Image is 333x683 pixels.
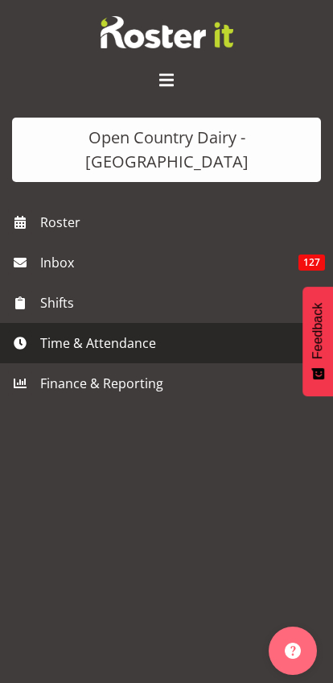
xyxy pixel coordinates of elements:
[28,126,305,174] div: Open Country Dairy - [GEOGRAPHIC_DATA]
[40,250,298,275] span: Inbox
[310,303,325,359] span: Feedback
[285,643,301,659] img: help-xxl-2.png
[40,331,301,355] span: Time & Attendance
[40,371,301,395] span: Finance & Reporting
[302,287,333,396] button: Feedback - Show survey
[101,16,233,48] img: Rosterit website logo
[298,255,325,271] span: 127
[40,291,301,315] span: Shifts
[40,210,325,234] span: Roster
